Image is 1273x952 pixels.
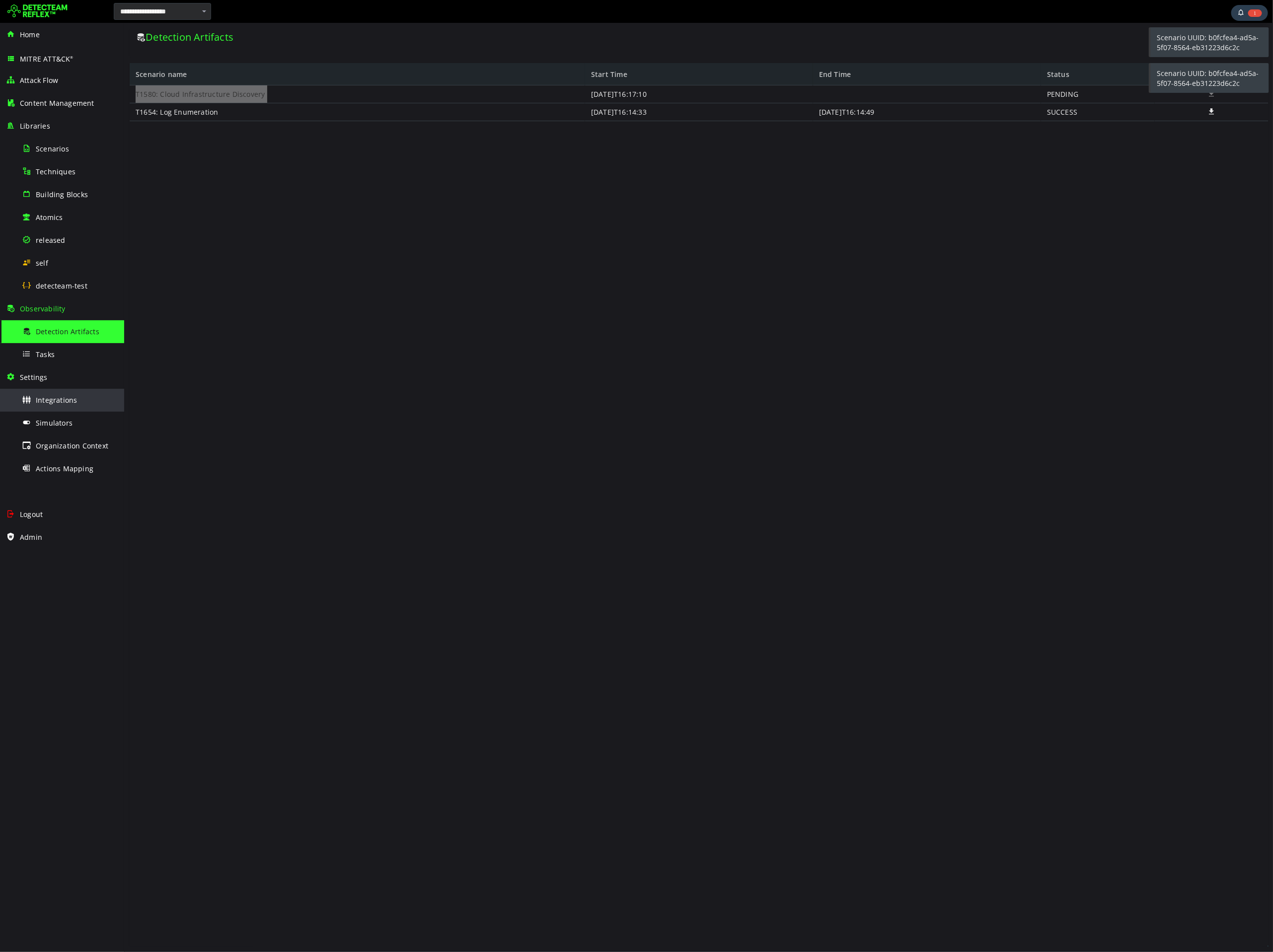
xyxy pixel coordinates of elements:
div: PENDING [917,63,1031,80]
span: Attack Flow [20,75,58,85]
div: [DATE]T16:14:49 [689,80,917,98]
span: Observability [20,304,66,313]
span: Content Management [20,98,94,108]
span: Detection Artifacts [21,7,109,21]
span: Settings [20,372,48,382]
div: Scenario UUID: b0fcfea4-ad5a-5f07-8564-eb31223d6c2c [1027,40,1145,71]
span: Integrations [36,395,77,405]
span: Techniques [36,167,75,176]
span: detecteam-test [36,281,87,291]
div: Scenario UUID: b0fcfea4-ad5a-5f07-8564-eb31223d6c2c [1027,4,1145,35]
div: SUCCESS [917,80,1031,98]
span: Organization Context [36,441,108,450]
span: Simulators [36,418,73,428]
div: Scenario name [5,40,461,63]
span: Atomics [36,213,63,222]
div: Task Notifications [1231,5,1268,21]
div: T1654: Log Enumeration [5,80,461,98]
span: self [36,258,48,268]
span: Tasks [36,350,55,359]
span: Logout [20,510,43,519]
div: Start Time [461,40,689,63]
span: Detection Artifacts [36,327,99,336]
sup: ® [70,55,73,60]
span: Scenarios [36,144,69,153]
div: Status [917,40,1031,63]
span: 1 [1248,9,1262,17]
span: Home [20,30,40,39]
img: Detecteam logo [7,3,68,19]
span: Admin [20,532,42,542]
div: [DATE]T16:17:10 [461,63,689,80]
span: released [36,235,66,245]
div: End Time [689,40,917,63]
span: Actions Mapping [36,464,93,473]
span: Libraries [20,121,50,131]
div: [DATE]T16:14:33 [461,80,689,98]
span: MITRE ATT&CK [20,54,74,64]
span: Building Blocks [36,190,88,199]
div: T1580: Cloud Infrastructure Discovery [5,63,461,80]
